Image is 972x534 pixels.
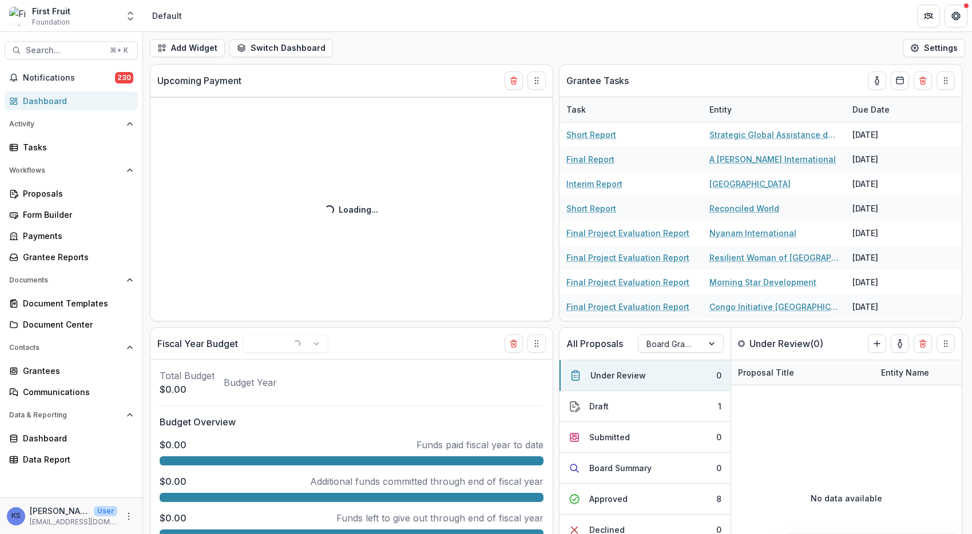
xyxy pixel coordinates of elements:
[846,294,931,319] div: [DATE]
[94,506,117,516] p: User
[566,252,689,264] a: Final Project Evaluation Report
[566,301,689,313] a: Final Project Evaluation Report
[5,315,138,334] a: Document Center
[749,337,835,350] p: Under Review ( 0 )
[5,226,138,245] a: Payments
[5,406,138,424] button: Open Data & Reporting
[9,7,27,25] img: First Fruit
[23,141,129,153] div: Tasks
[160,415,543,429] p: Budget Overview
[945,5,967,27] button: Get Help
[914,71,932,90] button: Delete card
[336,511,543,525] p: Funds left to give out through end of fiscal year
[589,400,609,412] div: Draft
[11,512,21,520] div: Kelsie Salarda
[5,248,138,266] a: Grantee Reports
[160,511,187,525] p: $0.00
[566,74,629,87] p: Grantee Tasks
[709,202,779,214] a: Reconciled World
[868,334,886,353] button: Create Proposal
[23,188,129,200] div: Proposals
[914,334,932,353] button: Delete card
[590,369,646,381] div: Under Review
[23,365,129,377] div: Grantees
[731,360,874,385] div: Proposal Title
[150,39,225,57] button: Add Widget
[5,205,138,224] a: Form Builder
[846,245,931,270] div: [DATE]
[903,39,965,57] button: Settings
[703,97,846,122] div: Entity
[560,391,731,422] button: Draft1
[709,227,796,239] a: Nyanam International
[891,71,909,90] button: Calendar
[5,138,138,157] a: Tasks
[709,252,839,264] a: Resilient Woman of [GEOGRAPHIC_DATA]
[157,74,241,87] p: Upcoming Payment
[527,334,546,353] button: Drag
[26,46,103,55] span: Search...
[560,97,703,122] div: Task
[560,484,731,515] button: Approved8
[716,493,721,505] div: 8
[157,337,238,350] p: Fiscal Year Budget
[566,202,616,214] a: Short Report
[709,153,836,165] a: A [PERSON_NAME] International
[589,431,630,443] div: Submitted
[589,493,628,505] div: Approved
[566,129,616,141] a: Short Report
[229,39,333,57] button: Switch Dashboard
[160,369,215,382] p: Total Budget
[122,509,136,523] button: More
[5,115,138,133] button: Open Activity
[5,41,138,59] button: Search...
[718,400,721,412] div: 1
[560,422,731,453] button: Submitted0
[846,147,931,172] div: [DATE]
[846,97,931,122] div: Due Date
[566,153,614,165] a: Final Report
[846,270,931,294] div: [DATE]
[566,337,623,350] p: All Proposals
[122,5,138,27] button: Open entity switcher
[160,475,187,488] p: $0.00
[709,301,839,313] a: Congo Initiative [GEOGRAPHIC_DATA], Inc.
[846,103,896,115] div: Due Date
[937,71,955,90] button: Drag
[709,276,816,288] a: Morning Star Development
[9,411,122,419] span: Data & Reporting
[9,344,122,352] span: Contacts
[30,517,117,527] p: [EMAIL_ADDRESS][DOMAIN_NAME]
[566,276,689,288] a: Final Project Evaluation Report
[560,453,731,484] button: Board Summary0
[716,369,721,381] div: 0
[703,103,739,115] div: Entity
[560,360,731,391] button: Under Review0
[874,366,936,378] div: Entity Name
[566,227,689,239] a: Final Project Evaluation Report
[505,71,523,90] button: Delete card
[917,5,940,27] button: Partners
[5,184,138,203] a: Proposals
[160,382,215,396] p: $0.00
[23,95,129,107] div: Dashboard
[160,438,187,452] p: $0.00
[5,69,138,87] button: Notifications230
[5,271,138,289] button: Open Documents
[811,492,882,504] p: No data available
[115,72,133,83] span: 230
[5,361,138,380] a: Grantees
[846,172,931,196] div: [DATE]
[9,166,122,174] span: Workflows
[846,319,931,344] div: [DATE]
[148,7,187,24] nav: breadcrumb
[9,120,122,128] span: Activity
[32,5,70,17] div: First Fruit
[5,294,138,313] a: Document Templates
[709,178,791,190] a: [GEOGRAPHIC_DATA]
[716,431,721,443] div: 0
[589,462,652,474] div: Board Summary
[152,10,182,22] div: Default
